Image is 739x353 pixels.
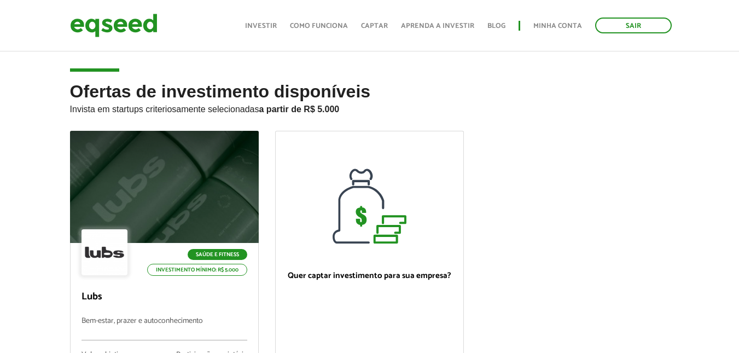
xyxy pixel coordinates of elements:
a: Minha conta [533,22,582,30]
p: Invista em startups criteriosamente selecionadas [70,101,670,114]
a: Captar [361,22,388,30]
img: EqSeed [70,11,158,40]
a: Aprenda a investir [401,22,474,30]
p: Lubs [82,291,247,303]
a: Blog [487,22,505,30]
a: Investir [245,22,277,30]
a: Sair [595,18,672,33]
p: Bem-estar, prazer e autoconhecimento [82,317,247,340]
strong: a partir de R$ 5.000 [259,105,340,114]
p: Saúde e Fitness [188,249,247,260]
h2: Ofertas de investimento disponíveis [70,82,670,131]
p: Investimento mínimo: R$ 5.000 [147,264,247,276]
p: Quer captar investimento para sua empresa? [287,271,452,281]
a: Como funciona [290,22,348,30]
